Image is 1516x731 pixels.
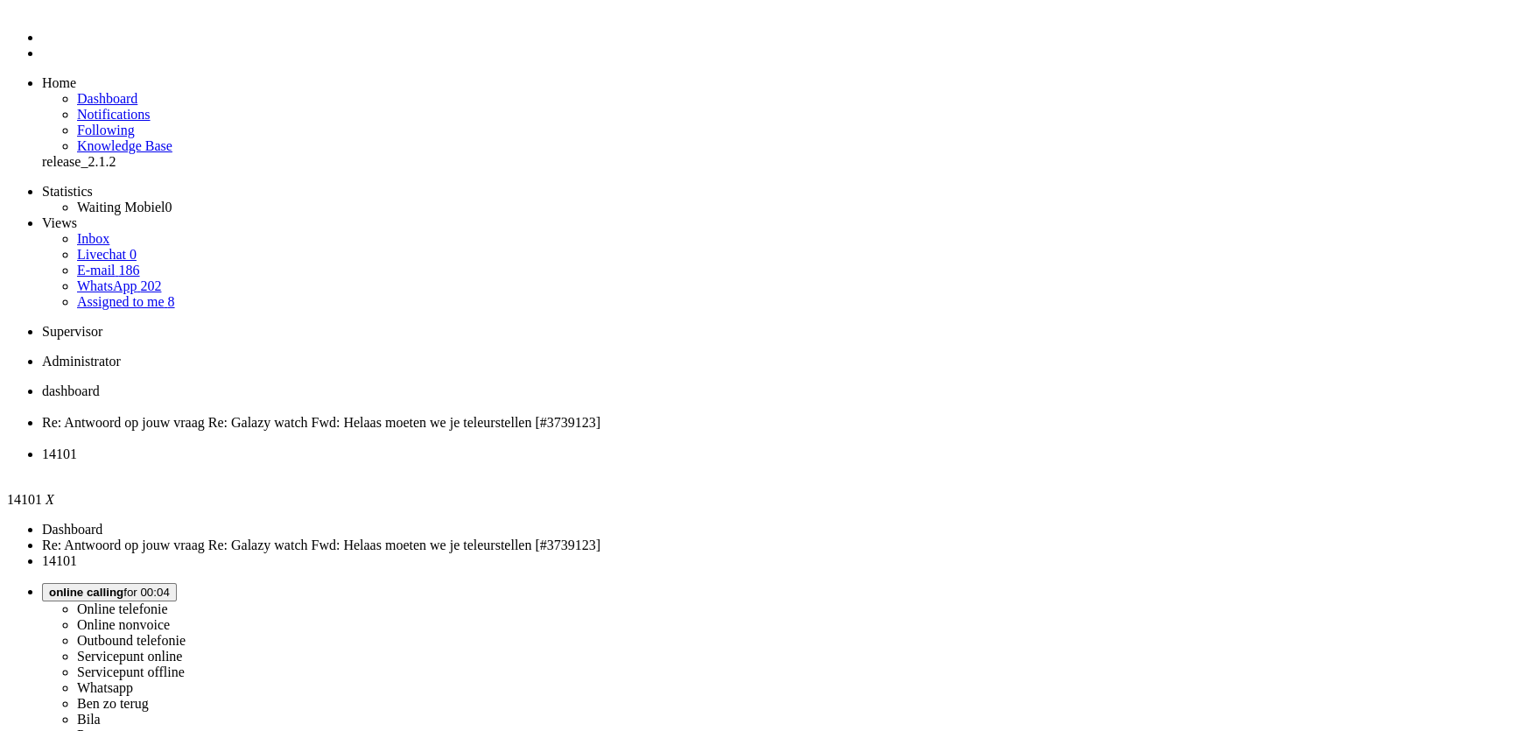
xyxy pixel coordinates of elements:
span: Assigned to me [77,294,165,309]
label: Servicepunt online [77,649,182,664]
li: Tickets menu [42,46,1509,61]
span: WhatsApp [77,278,137,293]
li: Dashboard [42,383,1509,415]
i: X [46,492,54,507]
li: Home menu item [42,75,1509,91]
li: Administrator [42,354,1509,369]
label: Outbound telefonie [77,633,186,648]
span: Knowledge Base [77,138,172,153]
label: Online nonvoice [77,617,170,632]
a: WhatsApp 202 [77,278,161,293]
span: 0 [165,200,172,214]
label: Servicepunt offline [77,664,185,679]
span: 14101 [42,446,77,461]
a: Knowledge base [77,138,172,153]
a: Dashboard menu item [77,91,137,106]
div: Close tab [42,399,1509,415]
li: 13253 [42,415,1509,446]
label: Ben zo terug [77,696,149,711]
label: Online telefonie [77,601,168,616]
label: Bila [77,712,101,727]
a: Following [77,123,135,137]
span: 14101 [7,492,42,507]
li: Statistics [42,184,1509,200]
li: 14101 [42,553,1509,569]
label: Whatsapp [77,680,133,695]
span: Notifications [77,107,151,122]
span: E-mail [77,263,116,278]
body: Rich Text Area. Press ALT-0 for help. [7,7,256,38]
div: Close tab [42,462,1509,478]
div: Close tab [42,431,1509,446]
a: Notifications menu item [77,107,151,122]
span: online calling [49,586,123,599]
li: 14101 [42,446,1509,478]
span: for 00:04 [49,586,170,599]
span: Dashboard [77,91,137,106]
a: Livechat 0 [77,247,137,262]
a: E-mail 186 [77,263,140,278]
li: Dashboard menu [42,30,1509,46]
ul: dashboard menu items [7,75,1509,170]
span: dashboard [42,383,100,398]
a: Waiting Mobiel [77,200,172,214]
span: release_2.1.2 [42,154,116,169]
span: 8 [168,294,175,309]
a: Inbox [77,231,109,246]
li: Views [42,215,1509,231]
span: 202 [140,278,161,293]
span: Re: Antwoord op jouw vraag Re: Galazy watch Fwd: Helaas moeten we je teleurstellen [#3739123] [42,415,600,430]
span: 186 [119,263,140,278]
li: Dashboard [42,522,1509,538]
button: online callingfor 00:04 [42,583,177,601]
span: 0 [130,247,137,262]
a: Assigned to me 8 [77,294,175,309]
li: Re: Antwoord op jouw vraag Re: Galazy watch Fwd: Helaas moeten we je teleurstellen [#3739123] [42,538,1509,553]
li: Supervisor [42,324,1509,340]
span: Livechat [77,247,126,262]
